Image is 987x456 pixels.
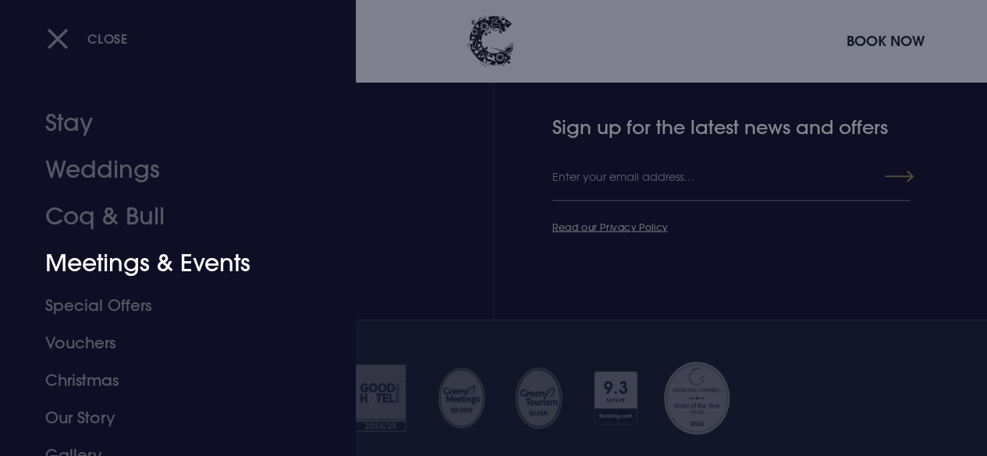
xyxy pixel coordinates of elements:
a: Christmas [45,362,289,399]
a: Special Offers [45,287,289,324]
a: Coq & Bull [45,193,289,240]
a: Meetings & Events [45,240,289,287]
button: Close [47,23,128,55]
span: Close [87,30,128,47]
a: Weddings [45,147,289,193]
a: Our Story [45,399,289,437]
a: Vouchers [45,324,289,362]
a: Stay [45,100,289,147]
